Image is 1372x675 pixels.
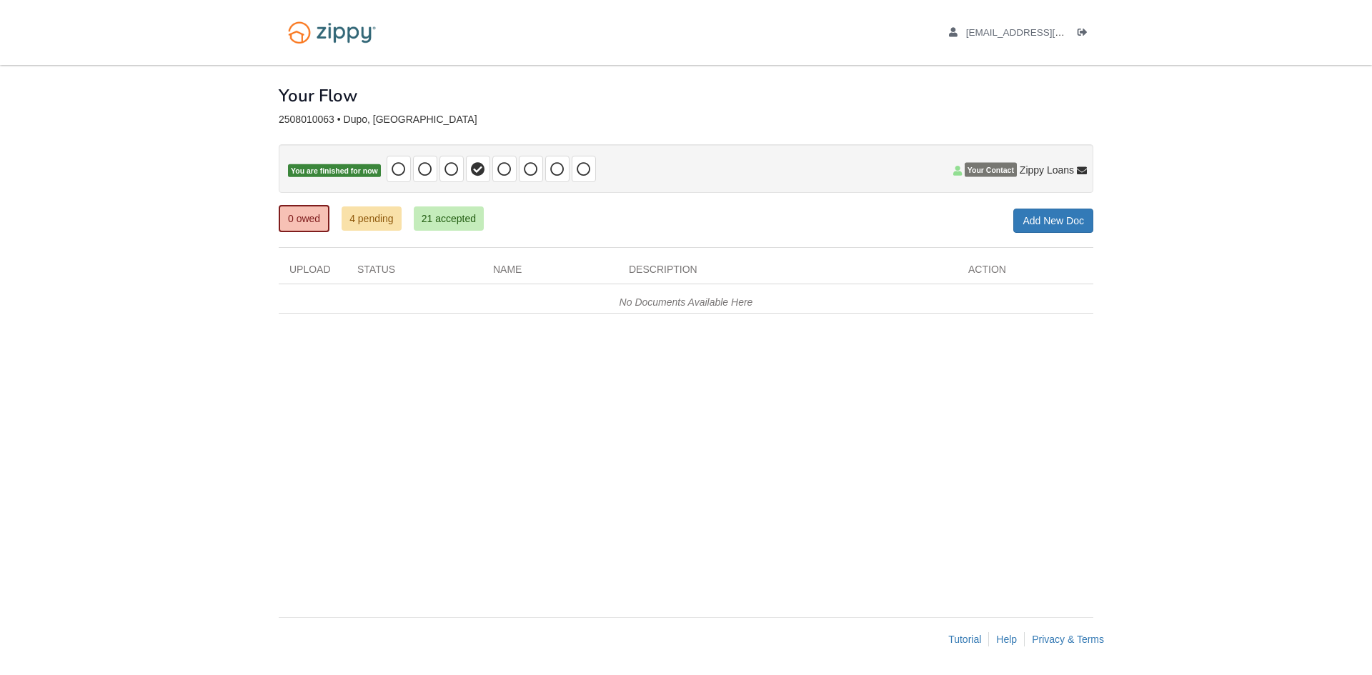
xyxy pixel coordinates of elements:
[342,206,402,231] a: 4 pending
[279,262,347,284] div: Upload
[1078,27,1093,41] a: Log out
[618,262,958,284] div: Description
[347,262,482,284] div: Status
[1032,634,1104,645] a: Privacy & Terms
[279,86,357,105] h1: Your Flow
[482,262,618,284] div: Name
[279,205,329,232] a: 0 owed
[288,164,381,178] span: You are finished for now
[279,14,385,51] img: Logo
[620,296,753,308] em: No Documents Available Here
[996,634,1017,645] a: Help
[1020,163,1074,177] span: Zippy Loans
[965,163,1017,177] span: Your Contact
[949,27,1130,41] a: edit profile
[958,262,1093,284] div: Action
[1013,209,1093,233] a: Add New Doc
[279,114,1093,126] div: 2508010063 • Dupo, [GEOGRAPHIC_DATA]
[948,634,981,645] a: Tutorial
[414,206,484,231] a: 21 accepted
[966,27,1130,38] span: benjaminwuelling@gmail.com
